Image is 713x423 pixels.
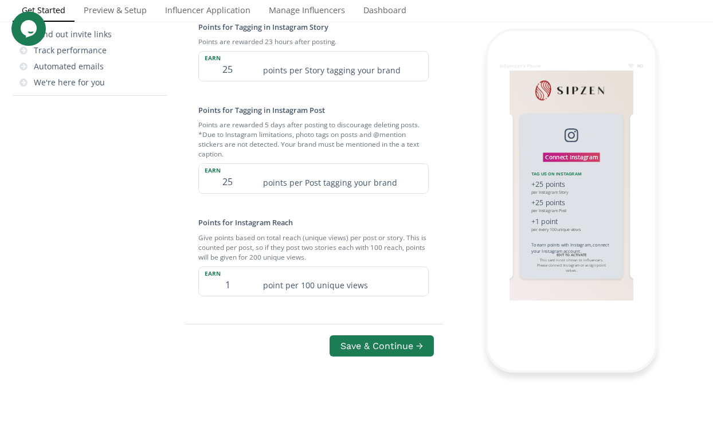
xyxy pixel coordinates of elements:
div: Influencer's Phone [500,62,541,69]
div: +25 points [531,198,612,208]
label: earn [199,164,256,174]
iframe: chat widget [11,11,48,46]
div: Automated emails [34,61,104,72]
div: per every 100 unique views [531,227,612,233]
div: per Instagram Post [531,208,612,214]
div: point per 100 unique views [256,267,428,296]
label: earn [199,52,256,62]
div: We're here for you [34,77,105,88]
label: earn [199,267,256,277]
div: To earn points with Instagram, connect your Instagram account. [531,241,612,254]
label: Points for Tagging in Instagram Post [198,105,325,115]
img: 9KrN8BJR8mTU [531,76,612,104]
label: Points for Instagram Reach [198,217,293,228]
div: Track performance [34,45,107,56]
div: per Instagram Story [531,189,612,195]
div: points per Post tagging your brand [256,164,428,193]
div: +1 point [531,217,612,227]
div: +25 points [531,179,612,189]
div: Tag us on Instagram [531,170,612,177]
div: Send out invite links [34,29,112,40]
label: Points for Tagging in Instagram Story [198,22,328,32]
button: Connect Instagram [543,152,600,162]
div: points per Story tagging your brand [256,52,428,81]
small: Give points based on total reach (unique views) per post or story. This is counted per post, so i... [198,228,429,267]
button: Save & Continue → [330,335,434,357]
small: Points are rewarded 23 hours after posting. [198,32,429,51]
strong: EDIT TO ACTIVATE [557,252,587,257]
div: This card is not shown to influencers. Please connect Instagram or assign point values. [535,252,608,272]
small: Points are rewarded 5 days after posting to discourage deleting posts. *Due to Instagram limitati... [198,115,429,163]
